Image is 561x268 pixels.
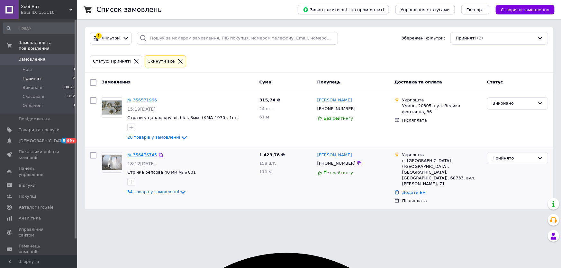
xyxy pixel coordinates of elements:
[137,32,338,45] input: Пошук за номером замовлення, ПІБ покупця, номером телефону, Email, номером накладної
[487,80,503,84] span: Статус
[19,138,66,144] span: [DEMOGRAPHIC_DATA]
[316,105,357,113] div: [PHONE_NUMBER]
[466,7,484,12] span: Експорт
[402,97,482,103] div: Укрпошта
[402,103,482,115] div: Умань, 20305, вул. Велика фонтанна, 36
[127,135,180,140] span: 20 товарів у замовленні
[19,56,45,62] span: Замовлення
[73,76,75,82] span: 2
[61,138,66,143] span: 5
[102,35,120,41] span: Фільтри
[66,138,77,143] span: 99+
[259,115,269,119] span: 61 м
[127,152,157,157] a: № 356476745
[127,170,196,175] a: Стрічка репсова 40 мм № #001
[303,7,384,13] span: Завантажити звіт по пром-оплаті
[96,33,102,39] div: 1
[23,67,32,73] span: Нові
[324,116,353,121] span: Без рейтингу
[19,243,59,255] span: Гаманець компанії
[402,117,482,123] div: Післяплата
[146,58,176,65] div: Cкинути все
[127,190,179,195] span: 34 товара у замовленні
[402,190,426,195] a: Додати ЕН
[259,161,276,166] span: 158 шт.
[19,149,59,160] span: Показники роботи компанії
[102,97,122,118] a: Фото товару
[127,107,156,112] span: 15:19[DATE]
[19,194,36,199] span: Покупці
[316,159,357,168] div: [PHONE_NUMBER]
[477,36,483,40] span: (2)
[3,22,76,34] input: Пошук
[127,135,188,140] a: 20 товарів у замовленні
[259,152,285,157] span: 1 423,78 ₴
[317,152,352,158] a: [PERSON_NAME]
[394,80,442,84] span: Доставка та оплата
[19,227,59,238] span: Управління сайтом
[21,10,77,15] div: Ваш ID: 153110
[127,98,157,102] a: № 356571966
[489,7,555,12] a: Створити замовлення
[19,116,50,122] span: Повідомлення
[461,5,490,14] button: Експорт
[102,80,131,84] span: Замовлення
[96,6,162,13] h1: Список замовлень
[23,103,43,108] span: Оплачені
[23,76,42,82] span: Прийняті
[127,115,240,120] a: Стрази у цапах, круглі, білі, 8мм. (КМА-1970). 1шт.
[259,80,271,84] span: Cума
[493,100,535,107] div: Виконано
[493,155,535,162] div: Прийнято
[395,5,455,14] button: Управління статусами
[127,189,187,194] a: 34 товара у замовленні
[402,198,482,204] div: Післяплата
[324,170,353,175] span: Без рейтингу
[298,5,389,14] button: Завантажити звіт по пром-оплаті
[402,158,482,187] div: с. [GEOGRAPHIC_DATA] ([GEOGRAPHIC_DATA], [GEOGRAPHIC_DATA]. [GEOGRAPHIC_DATA]), 68733, вул. [PERS...
[73,103,75,108] span: 0
[64,85,75,91] span: 10621
[19,204,53,210] span: Каталог ProSale
[92,58,132,65] div: Статус: Прийняті
[401,7,450,12] span: Управління статусами
[102,100,122,114] img: Фото товару
[102,155,122,169] img: Фото товару
[402,152,482,158] div: Укрпошта
[317,80,341,84] span: Покупець
[19,40,77,51] span: Замовлення та повідомлення
[496,5,555,14] button: Створити замовлення
[102,152,122,173] a: Фото товару
[23,94,44,99] span: Скасовані
[23,85,42,91] span: Виконані
[402,35,445,41] span: Збережені фільтри:
[19,127,59,133] span: Товари та послуги
[66,94,75,99] span: 1192
[317,97,352,103] a: [PERSON_NAME]
[19,215,41,221] span: Аналітика
[259,98,281,102] span: 315,74 ₴
[127,161,156,166] span: 18:12[DATE]
[19,166,59,177] span: Панель управління
[73,67,75,73] span: 0
[456,35,476,41] span: Прийняті
[21,4,69,10] span: Хобі-Арт
[259,169,272,174] span: 110 м
[259,106,274,111] span: 24 шт.
[19,183,35,188] span: Відгуки
[501,7,549,12] span: Створити замовлення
